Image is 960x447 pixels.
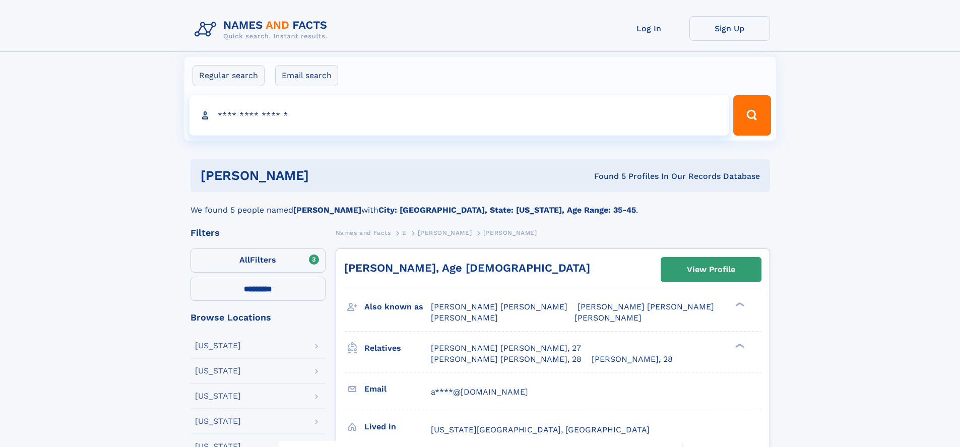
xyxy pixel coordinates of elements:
b: [PERSON_NAME] [293,205,361,215]
div: [US_STATE] [195,342,241,350]
div: [US_STATE] [195,367,241,375]
a: View Profile [661,258,761,282]
label: Email search [275,65,338,86]
a: [PERSON_NAME] [PERSON_NAME], 28 [431,354,582,365]
input: search input [189,95,729,136]
span: All [239,255,250,265]
a: [PERSON_NAME], Age [DEMOGRAPHIC_DATA] [344,262,590,274]
div: [US_STATE] [195,417,241,425]
img: Logo Names and Facts [190,16,336,43]
h1: [PERSON_NAME] [201,169,452,182]
span: [PERSON_NAME] [483,229,537,236]
h3: Relatives [364,340,431,357]
span: [US_STATE][GEOGRAPHIC_DATA], [GEOGRAPHIC_DATA] [431,425,650,434]
a: [PERSON_NAME] [PERSON_NAME], 27 [431,343,581,354]
button: Search Button [733,95,771,136]
span: [PERSON_NAME] [431,313,498,323]
label: Filters [190,248,326,273]
span: [PERSON_NAME] [PERSON_NAME] [578,302,714,311]
label: Regular search [193,65,265,86]
div: We found 5 people named with . [190,192,770,216]
a: Log In [609,16,689,41]
h3: Email [364,380,431,398]
a: Sign Up [689,16,770,41]
b: City: [GEOGRAPHIC_DATA], State: [US_STATE], Age Range: 35-45 [378,205,636,215]
h3: Also known as [364,298,431,315]
h3: Lived in [364,418,431,435]
span: [PERSON_NAME] [418,229,472,236]
a: [PERSON_NAME], 28 [592,354,673,365]
div: ❯ [733,342,745,349]
div: Browse Locations [190,313,326,322]
a: [PERSON_NAME] [418,226,472,239]
span: [PERSON_NAME] [PERSON_NAME] [431,302,567,311]
a: Names and Facts [336,226,391,239]
div: View Profile [687,258,735,281]
div: Filters [190,228,326,237]
span: [PERSON_NAME] [574,313,642,323]
div: Found 5 Profiles In Our Records Database [452,171,760,182]
a: E [402,226,407,239]
div: [US_STATE] [195,392,241,400]
div: ❯ [733,301,745,308]
span: E [402,229,407,236]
